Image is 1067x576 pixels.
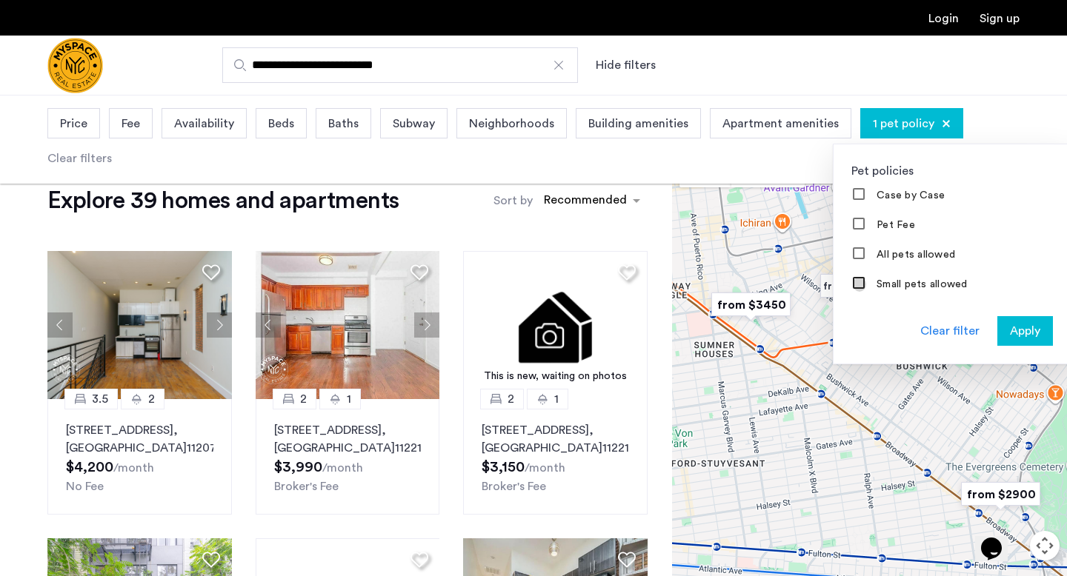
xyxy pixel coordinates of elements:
label: Case by Case [874,190,945,201]
span: Neighborhoods [469,115,554,133]
label: Pet Fee [874,219,915,231]
span: Apply [1010,322,1040,340]
span: Beds [268,115,294,133]
span: Baths [328,115,359,133]
a: Login [928,13,959,24]
span: 1 pet policy [873,115,934,133]
label: Small pets allowed [874,278,968,290]
span: Subway [393,115,435,133]
span: Availability [174,115,234,133]
iframe: chat widget [975,517,1023,561]
span: Building amenities [588,115,688,133]
span: Apartment amenities [722,115,839,133]
a: Registration [980,13,1020,24]
div: Clear filter [920,322,980,340]
img: logo [47,38,103,93]
span: Fee [122,115,140,133]
button: Show or hide filters [596,56,656,74]
input: Apartment Search [222,47,578,83]
label: All pets allowed [874,249,955,261]
div: Clear filters [47,150,112,167]
a: Cazamio Logo [47,38,103,93]
span: Price [60,115,87,133]
button: button [997,316,1053,346]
